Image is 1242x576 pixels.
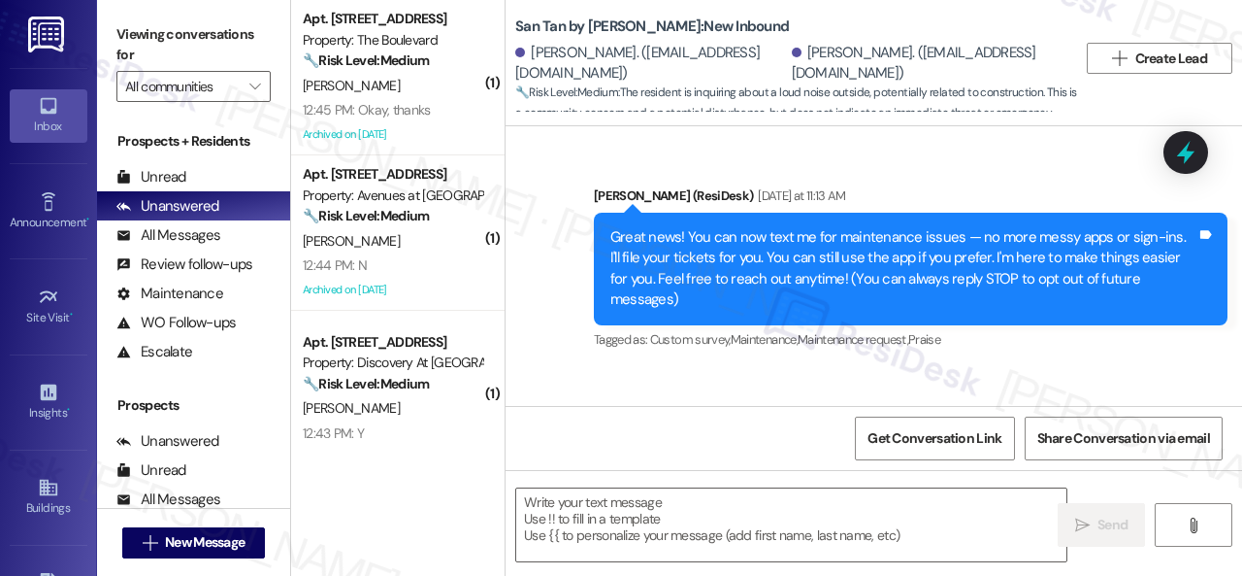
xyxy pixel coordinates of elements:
a: Inbox [10,89,87,142]
div: Unread [116,460,186,481]
a: Buildings [10,471,87,524]
span: Maintenance , [731,331,798,348]
div: Archived on [DATE] [301,278,484,302]
span: Send [1097,515,1128,535]
div: All Messages [116,225,220,246]
span: • [67,403,70,417]
i:  [249,79,260,94]
span: [PERSON_NAME] [303,77,400,94]
button: Share Conversation via email [1025,417,1223,460]
label: Viewing conversations for [116,19,271,71]
div: Apt. [STREET_ADDRESS] [303,9,482,29]
i:  [1186,518,1200,533]
i:  [143,535,157,551]
span: Create Lead [1135,49,1207,69]
div: Property: Discovery At [GEOGRAPHIC_DATA] [303,353,482,373]
span: New Message [165,532,245,553]
div: 12:44 PM: N [303,256,367,274]
div: Prospects [97,395,290,416]
strong: 🔧 Risk Level: Medium [303,51,429,69]
button: Create Lead [1087,43,1232,74]
div: Property: Avenues at [GEOGRAPHIC_DATA] [303,186,482,206]
div: Prospects + Residents [97,131,290,152]
i:  [1112,51,1127,66]
div: Unanswered [116,196,219,217]
span: [PERSON_NAME] [303,399,400,417]
div: Apt. [STREET_ADDRESS] [303,332,482,353]
span: Custom survey , [650,331,731,348]
a: Insights • [10,376,87,428]
button: Send [1058,503,1145,547]
div: Review follow-ups [116,254,252,275]
div: Property: The Boulevard [303,30,482,51]
img: ResiDesk Logo [28,17,68,52]
span: [PERSON_NAME] [303,232,400,250]
div: [PERSON_NAME]. ([EMAIL_ADDRESS][DOMAIN_NAME]) [792,43,1063,85]
div: 12:43 PM: Y [303,424,364,442]
button: New Message [122,527,266,559]
div: [PERSON_NAME] (ResiDesk) [594,186,1227,213]
span: Maintenance request , [798,331,908,348]
span: • [70,308,73,322]
div: All Messages [116,490,220,510]
div: Tagged as: [594,325,1227,354]
span: Get Conversation Link [867,428,1001,449]
span: Share Conversation via email [1037,428,1210,449]
div: Unread [116,167,186,187]
span: : The resident is inquiring about a loud noise outside, potentially related to construction. This... [515,83,1077,124]
a: Site Visit • [10,281,87,333]
strong: 🔧 Risk Level: Medium [515,85,618,100]
span: Praise [908,331,940,348]
div: Apt. [STREET_ADDRESS] [303,164,482,185]
div: Escalate [116,342,192,362]
b: San Tan by [PERSON_NAME]: New Inbound [515,17,789,37]
strong: 🔧 Risk Level: Medium [303,375,429,392]
button: Get Conversation Link [855,417,1014,460]
span: • [86,213,89,226]
i:  [1075,518,1090,533]
div: Unanswered [116,431,219,452]
input: All communities [125,71,240,102]
div: [DATE] at 11:13 AM [753,186,845,206]
div: [PERSON_NAME]. ([EMAIL_ADDRESS][DOMAIN_NAME]) [515,43,787,85]
div: Maintenance [116,284,223,304]
strong: 🔧 Risk Level: Medium [303,207,429,224]
div: Archived on [DATE] [301,122,484,147]
div: WO Follow-ups [116,313,236,333]
div: 12:45 PM: Okay, thanks [303,101,431,119]
div: Great news! You can now text me for maintenance issues — no more messy apps or sign-ins. I'll fil... [610,227,1196,311]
